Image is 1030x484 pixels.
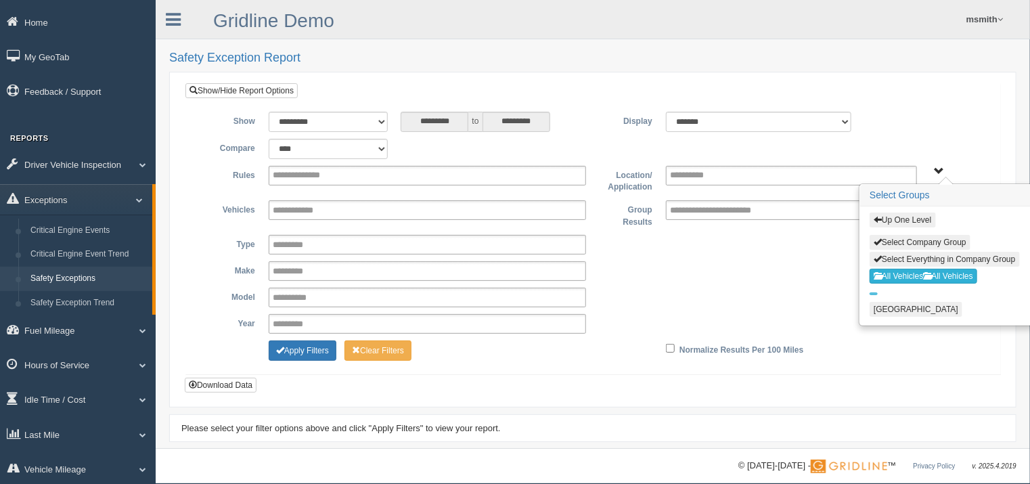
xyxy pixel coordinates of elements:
label: Model [196,288,262,304]
label: Display [593,112,659,128]
a: Show/Hide Report Options [185,83,298,98]
button: [GEOGRAPHIC_DATA] [870,302,962,317]
button: Up One Level [870,213,935,227]
label: Type [196,235,262,251]
label: Group Results [593,200,659,228]
label: Rules [196,166,262,182]
button: Change Filter Options [269,340,336,361]
a: Safety Exception Trend [24,291,152,315]
button: Select Everything in Company Group [870,252,1019,267]
a: Safety Exceptions [24,267,152,291]
a: Critical Engine Events [24,219,152,243]
label: Compare [196,139,262,155]
span: Please select your filter options above and click "Apply Filters" to view your report. [181,423,501,433]
button: Change Filter Options [344,340,411,361]
span: to [468,112,482,132]
label: Show [196,112,262,128]
label: Location/ Application [593,166,659,194]
div: © [DATE]-[DATE] - ™ [738,459,1016,473]
label: Vehicles [196,200,262,217]
button: All VehiclesAll Vehicles [870,269,977,284]
button: Select Company Group [870,235,970,250]
label: Make [196,261,262,278]
label: Year [196,314,262,330]
h2: Safety Exception Report [169,51,1016,65]
button: Download Data [185,378,256,393]
a: Gridline Demo [213,10,334,31]
img: Gridline [811,460,887,473]
label: Normalize Results Per 100 Miles [679,340,803,357]
a: Privacy Policy [913,462,955,470]
a: Critical Engine Event Trend [24,242,152,267]
span: v. 2025.4.2019 [972,462,1016,470]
